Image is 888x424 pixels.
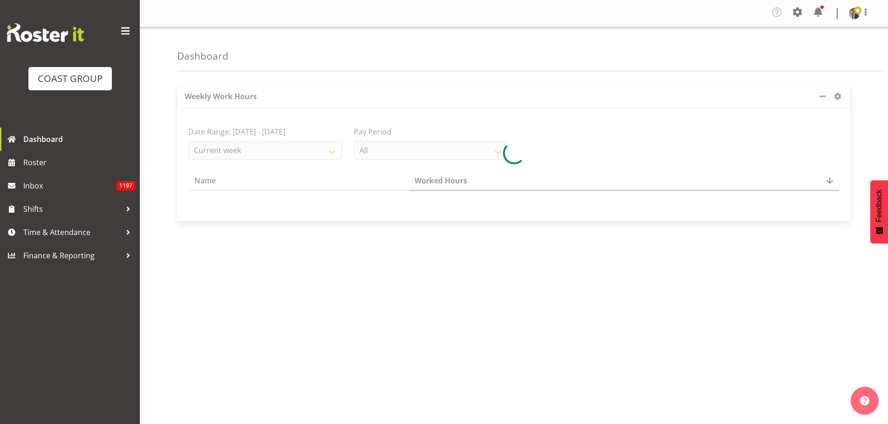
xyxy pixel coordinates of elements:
span: Time & Attendance [23,225,121,239]
img: stefaan-simons7cdb5eda7cf2d86be9a9309e83275074.png [849,8,860,19]
span: Shifts [23,202,121,216]
div: COAST GROUP [38,72,103,86]
h4: Dashboard [177,51,228,61]
span: Finance & Reporting [23,249,121,262]
span: Roster [23,155,135,169]
span: Inbox [23,179,117,193]
span: 1197 [117,181,135,190]
img: Rosterit website logo [7,23,84,42]
img: help-xxl-2.png [860,396,869,405]
span: Dashboard [23,132,135,146]
button: Feedback - Show survey [870,180,888,243]
span: Feedback [875,189,883,222]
